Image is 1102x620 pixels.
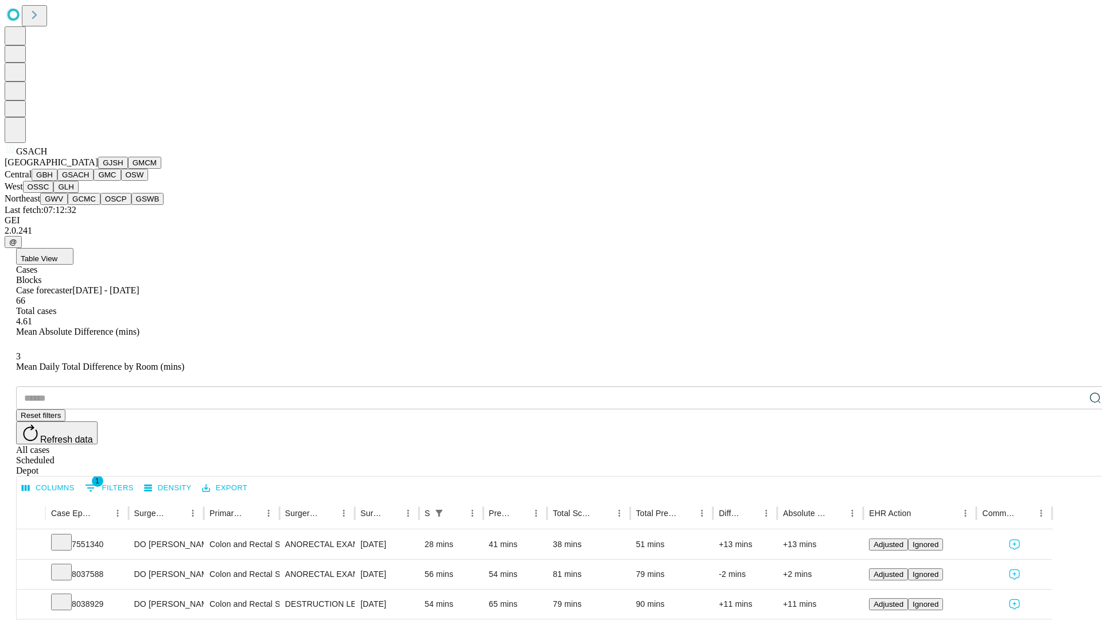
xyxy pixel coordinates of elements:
[400,505,416,521] button: Menu
[611,505,627,521] button: Menu
[384,505,400,521] button: Sort
[360,560,413,589] div: [DATE]
[874,540,903,549] span: Adjusted
[16,316,32,326] span: 4.61
[285,560,349,589] div: ANORECTAL EXAM UNDER ANESTHESIA
[758,505,774,521] button: Menu
[636,560,708,589] div: 79 mins
[21,254,57,263] span: Table View
[134,560,198,589] div: DO [PERSON_NAME] Do
[489,509,511,518] div: Predicted In Room Duration
[431,505,447,521] button: Show filters
[783,509,827,518] div: Absolute Difference
[489,590,542,619] div: 65 mins
[908,568,943,580] button: Ignored
[336,505,352,521] button: Menu
[22,565,40,585] button: Expand
[5,169,32,179] span: Central
[92,475,103,487] span: 1
[528,505,544,521] button: Menu
[719,530,771,559] div: +13 mins
[5,205,76,215] span: Last fetch: 07:12:32
[869,538,908,551] button: Adjusted
[844,505,860,521] button: Menu
[874,570,903,579] span: Adjusted
[783,560,857,589] div: +2 mins
[134,530,198,559] div: DO [PERSON_NAME] Do
[285,590,349,619] div: DESTRUCTION LESION ANUS SIMPLE EXCISION
[464,505,480,521] button: Menu
[678,505,694,521] button: Sort
[431,505,447,521] div: 1 active filter
[16,248,73,265] button: Table View
[199,479,250,497] button: Export
[982,509,1015,518] div: Comments
[595,505,611,521] button: Sort
[72,285,139,295] span: [DATE] - [DATE]
[719,560,771,589] div: -2 mins
[209,590,273,619] div: Colon and Rectal Surgery
[913,570,938,579] span: Ignored
[9,238,17,246] span: @
[913,540,938,549] span: Ignored
[719,509,741,518] div: Difference
[261,505,277,521] button: Menu
[869,598,908,610] button: Adjusted
[425,560,478,589] div: 56 mins
[360,530,413,559] div: [DATE]
[134,509,168,518] div: Surgeon Name
[40,435,93,444] span: Refresh data
[636,530,708,559] div: 51 mins
[1033,505,1049,521] button: Menu
[694,505,710,521] button: Menu
[636,509,677,518] div: Total Predicted Duration
[209,530,273,559] div: Colon and Rectal Surgery
[98,157,128,169] button: GJSH
[489,530,542,559] div: 41 mins
[5,236,22,248] button: @
[512,505,528,521] button: Sort
[141,479,195,497] button: Density
[19,479,77,497] button: Select columns
[16,306,56,316] span: Total cases
[5,215,1097,226] div: GEI
[209,560,273,589] div: Colon and Rectal Surgery
[245,505,261,521] button: Sort
[22,535,40,555] button: Expand
[94,169,121,181] button: GMC
[874,600,903,609] span: Adjusted
[913,600,938,609] span: Ignored
[82,479,137,497] button: Show filters
[553,560,624,589] div: 81 mins
[320,505,336,521] button: Sort
[489,560,542,589] div: 54 mins
[553,530,624,559] div: 38 mins
[5,181,23,191] span: West
[16,421,98,444] button: Refresh data
[783,530,857,559] div: +13 mins
[100,193,131,205] button: OSCP
[16,285,72,295] span: Case forecaster
[22,595,40,615] button: Expand
[131,193,164,205] button: GSWB
[828,505,844,521] button: Sort
[908,598,943,610] button: Ignored
[51,560,123,589] div: 8037588
[32,169,57,181] button: GBH
[425,590,478,619] div: 54 mins
[169,505,185,521] button: Sort
[16,327,139,336] span: Mean Absolute Difference (mins)
[23,181,54,193] button: OSSC
[51,590,123,619] div: 8038929
[360,590,413,619] div: [DATE]
[448,505,464,521] button: Sort
[16,362,184,371] span: Mean Daily Total Difference by Room (mins)
[719,590,771,619] div: +11 mins
[40,193,68,205] button: GWV
[553,509,594,518] div: Total Scheduled Duration
[16,409,65,421] button: Reset filters
[5,157,98,167] span: [GEOGRAPHIC_DATA]
[53,181,78,193] button: GLH
[134,590,198,619] div: DO [PERSON_NAME] Do
[742,505,758,521] button: Sort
